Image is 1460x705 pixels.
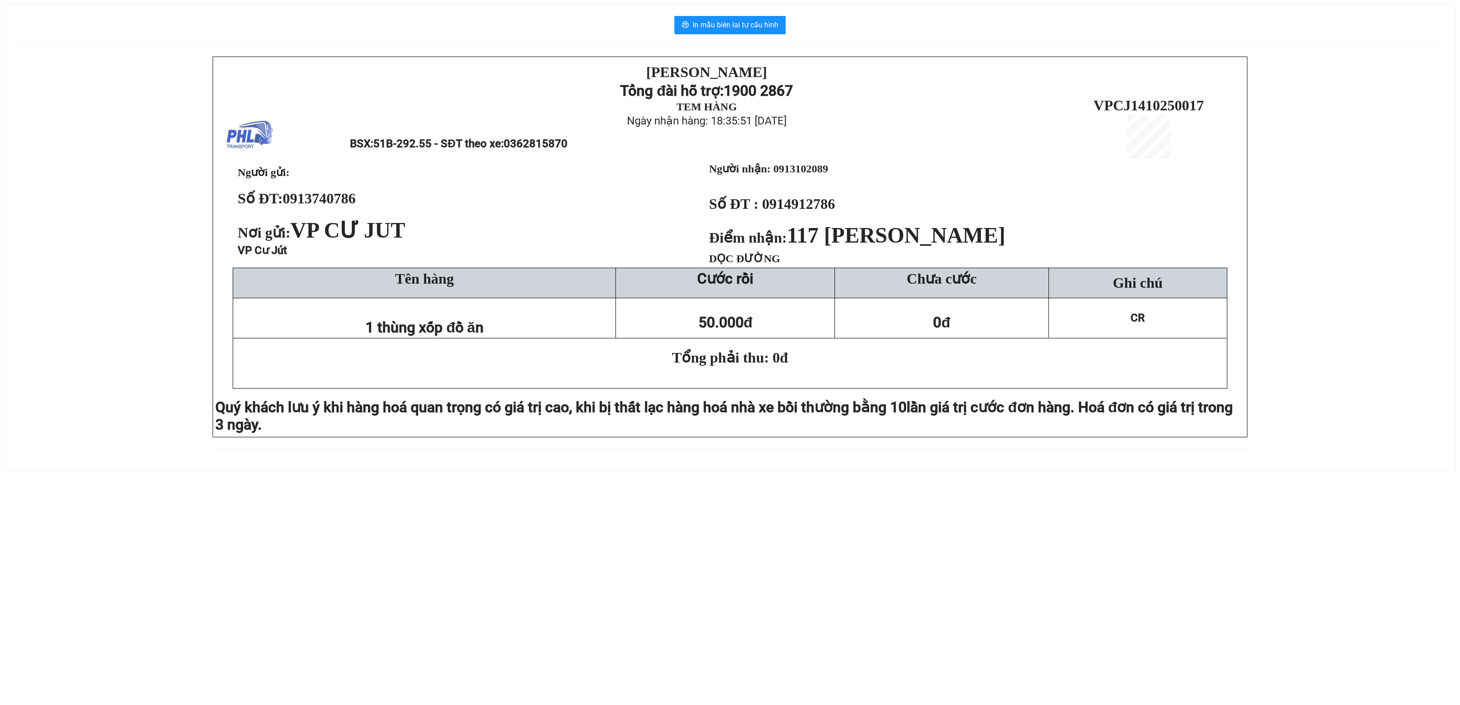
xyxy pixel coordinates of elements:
[1094,97,1204,114] span: VPCJ1410250017
[365,319,483,336] span: 1 thùng xốp đồ ăn
[350,137,567,150] span: BSX:
[227,113,273,159] img: logo
[36,7,157,24] strong: [PERSON_NAME]
[67,62,127,73] strong: TEM HÀNG
[676,101,737,113] strong: TEM HÀNG
[709,253,780,264] span: DỌC ĐƯỜNG
[693,19,778,31] span: In mẫu biên lai tự cấu hình
[762,196,835,212] span: 0914912786
[283,190,356,207] span: 0913740786
[682,21,689,30] span: printer
[907,270,976,287] span: Chưa cước
[238,166,290,178] span: Người gửi:
[395,270,454,287] span: Tên hàng
[1131,311,1145,324] span: CR
[773,163,828,175] span: 0913102089
[215,399,907,416] span: Quý khách lưu ý khi hàng hoá quan trọng có giá trị cao, khi bị thất lạc hàng hoá nhà xe bồi thườn...
[215,399,1233,433] span: lần giá trị cước đơn hàng. Hoá đơn có giá trị trong 3 ngày.
[709,163,771,175] strong: Người nhận:
[620,82,724,99] strong: Tổng đài hỗ trợ:
[709,196,758,212] strong: Số ĐT :
[724,82,793,99] strong: 1900 2867
[238,190,356,207] strong: Số ĐT:
[697,270,753,287] strong: Cước rồi
[238,244,287,257] span: VP Cư Jút
[672,349,788,366] span: Tổng phải thu: 0đ
[29,26,132,43] strong: Tổng đài hỗ trợ:
[373,137,567,150] span: 51B-292.55 - SĐT theo xe:
[80,26,165,60] strong: 1900 2867
[238,224,409,241] span: Nơi gửi:
[646,64,767,80] strong: [PERSON_NAME]
[1113,275,1163,291] span: Ghi chú
[504,137,568,150] span: 0362815870
[933,314,950,331] span: 0đ
[627,114,787,127] span: Ngày nhận hàng: 18:35:51 [DATE]
[787,223,1006,247] span: 117 [PERSON_NAME]
[699,314,753,331] span: 50.000đ
[709,229,1005,246] strong: Điểm nhận:
[291,218,406,242] span: VP CƯ JUT
[674,16,786,34] button: printerIn mẫu biên lai tự cấu hình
